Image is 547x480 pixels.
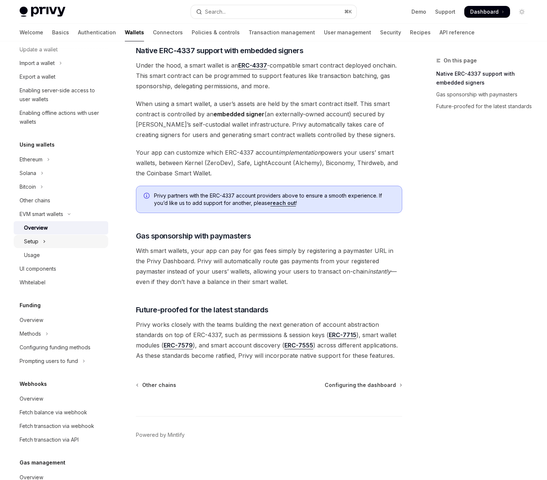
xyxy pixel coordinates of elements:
div: EVM smart wallets [20,210,63,219]
div: Search... [205,7,226,16]
span: Under the hood, a smart wallet is an -compatible smart contract deployed onchain. This smart cont... [136,60,402,91]
button: Toggle Setup section [14,235,108,248]
a: Dashboard [464,6,510,18]
a: Recipes [410,24,431,41]
div: Ethereum [20,155,42,164]
span: Configuring the dashboard [325,381,396,389]
a: UI components [14,262,108,275]
a: Authentication [78,24,116,41]
a: Overview [14,392,108,405]
a: Overview [14,221,108,234]
a: Fetch transaction via API [14,433,108,446]
a: Usage [14,248,108,262]
a: ERC-7715 [329,331,356,339]
a: Powered by Mintlify [136,431,185,439]
a: Other chains [137,381,176,389]
div: Solana [20,169,36,178]
strong: embedded signer [213,110,264,118]
h5: Funding [20,301,41,310]
a: ERC-7579 [164,342,193,349]
a: Welcome [20,24,43,41]
button: Toggle Bitcoin section [14,180,108,193]
a: Support [435,8,455,16]
svg: Info [144,193,151,200]
span: With smart wallets, your app can pay for gas fees simply by registering a paymaster URL in the Pr... [136,246,402,287]
div: Fetch transaction via API [20,435,79,444]
span: Other chains [142,381,176,389]
div: Fetch transaction via webhook [20,422,94,431]
button: Toggle Ethereum section [14,153,108,166]
div: Overview [20,394,43,403]
span: When using a smart wallet, a user’s assets are held by the smart contract itself. This smart cont... [136,99,402,140]
div: Overview [24,223,48,232]
div: Whitelabel [20,278,45,287]
a: reach out [270,200,296,206]
div: Overview [20,316,43,325]
a: Enabling offline actions with user wallets [14,106,108,128]
a: ERC-7555 [284,342,313,349]
a: Policies & controls [192,24,240,41]
div: Methods [20,329,41,338]
div: Prompting users to fund [20,357,78,366]
em: instantly [368,268,391,275]
span: Privy works closely with the teams building the next generation of account abstraction standards ... [136,319,402,361]
span: Your app can customize which ERC-4337 account powers your users’ smart wallets, between Kernel (Z... [136,147,402,178]
span: Gas sponsorship with paymasters [136,231,251,241]
span: Dashboard [470,8,499,16]
a: Wallets [125,24,144,41]
div: Bitcoin [20,182,36,191]
span: ⌘ K [344,9,352,15]
span: Future-proofed for the latest standards [136,305,269,315]
div: UI components [20,264,56,273]
div: Import a wallet [20,59,55,68]
a: Security [380,24,401,41]
button: Toggle dark mode [516,6,528,18]
span: Native ERC-4337 support with embedded signers [136,45,304,56]
span: Privy partners with the ERC-4337 account providers above to ensure a smooth experience. If you’d ... [154,192,394,207]
a: ERC-4337 [238,62,267,69]
a: Fetch transaction via webhook [14,419,108,433]
a: Future-proofed for the latest standards [436,100,534,112]
a: Native ERC-4337 support with embedded signers [436,68,534,89]
img: light logo [20,7,65,17]
span: On this page [444,56,477,65]
a: Transaction management [249,24,315,41]
div: Setup [24,237,38,246]
a: Configuring funding methods [14,341,108,354]
div: Other chains [20,196,50,205]
div: Enabling offline actions with user wallets [20,109,104,126]
a: Basics [52,24,69,41]
button: Toggle EVM smart wallets section [14,208,108,221]
a: Configuring the dashboard [325,381,401,389]
a: Other chains [14,194,108,207]
a: Whitelabel [14,276,108,289]
h5: Webhooks [20,380,47,388]
em: implementation [278,149,321,156]
button: Toggle Prompting users to fund section [14,354,108,368]
button: Open search [191,5,356,18]
a: Demo [411,8,426,16]
button: Toggle Solana section [14,167,108,180]
div: Fetch balance via webhook [20,408,87,417]
h5: Using wallets [20,140,55,149]
div: Enabling server-side access to user wallets [20,86,104,104]
button: Toggle Methods section [14,327,108,340]
a: Gas sponsorship with paymasters [436,89,534,100]
div: Configuring funding methods [20,343,90,352]
h5: Gas management [20,458,65,467]
a: Enabling server-side access to user wallets [14,84,108,106]
a: User management [324,24,371,41]
a: Export a wallet [14,70,108,83]
div: Export a wallet [20,72,55,81]
button: Toggle Import a wallet section [14,56,108,70]
a: Fetch balance via webhook [14,406,108,419]
a: Overview [14,313,108,327]
a: API reference [440,24,475,41]
a: Connectors [153,24,183,41]
div: Usage [24,251,40,260]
